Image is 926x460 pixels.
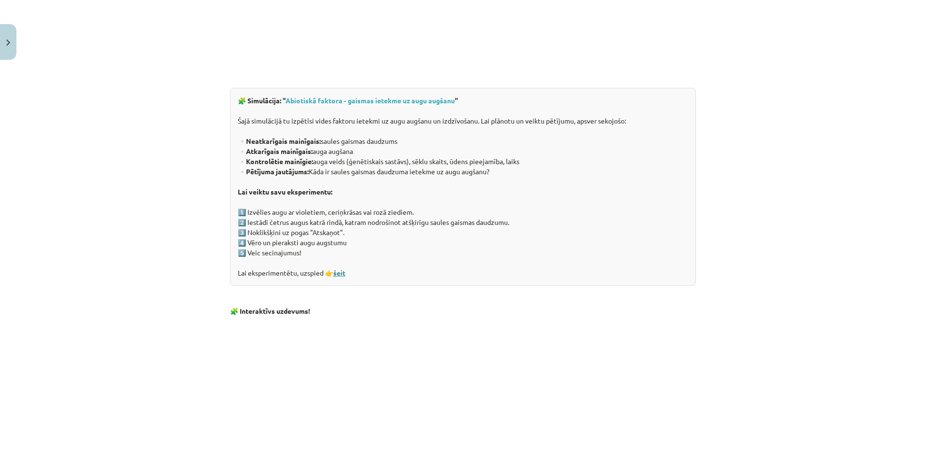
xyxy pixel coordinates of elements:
[238,96,458,105] strong: 🧩 Simulācija: " "
[286,96,455,105] a: Abiotiskā faktora - gaismas ietekme uz augu augšanu
[333,268,345,277] a: šeit
[6,40,10,46] img: icon-close-lesson-0947bae3869378f0d4975bcd49f059093ad1ed9edebbc8119c70593378902aed.svg
[238,167,309,176] b: ▫️Pētījuma jautājums:
[230,88,696,286] div: Šajā simulācijā tu izpētīsi vides faktoru ietekmi uz augu augšanu un izdzīvošanu. Lai plānotu un ...
[238,137,321,145] b: ▫️Neatkarīgais mainīgais:
[238,147,313,155] b: ▫️Atkarīgais mainīgais:
[238,187,332,196] strong: Lai veiktu savu eksperimentu:
[238,157,313,166] b: ▫️Kontrolētie mainīgie:
[230,307,310,315] strong: 🧩 Interaktīvs uzdevums!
